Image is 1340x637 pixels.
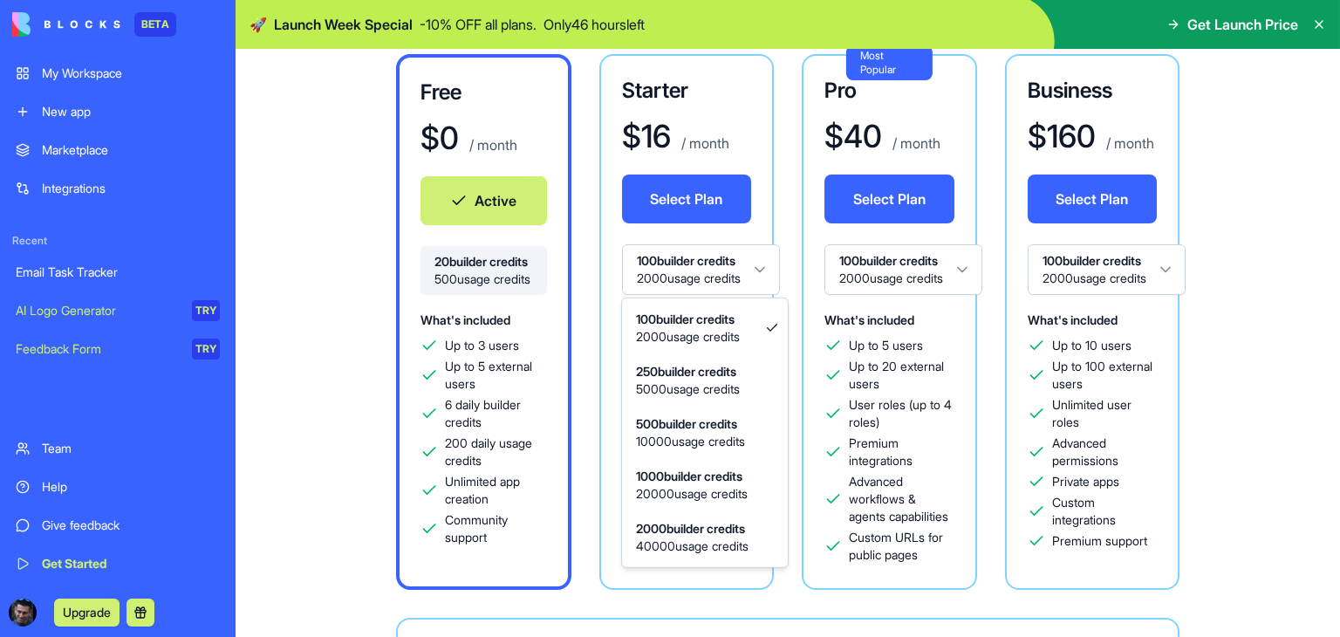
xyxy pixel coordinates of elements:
span: 2000 builder credits [636,520,749,538]
div: Feedback Form [16,340,180,358]
span: 500 builder credits [636,415,745,433]
div: TRY [192,339,220,360]
span: 1000 builder credits [636,468,748,485]
span: 5000 usage credits [636,380,740,398]
div: AI Logo Generator [16,302,180,319]
span: Recent [5,234,230,248]
span: 250 builder credits [636,363,740,380]
span: 10000 usage credits [636,433,745,450]
span: 20000 usage credits [636,485,748,503]
span: 40000 usage credits [636,538,749,555]
div: Email Task Tracker [16,264,220,281]
span: 2000 usage credits [636,328,740,346]
div: TRY [192,300,220,321]
span: 100 builder credits [636,311,740,328]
